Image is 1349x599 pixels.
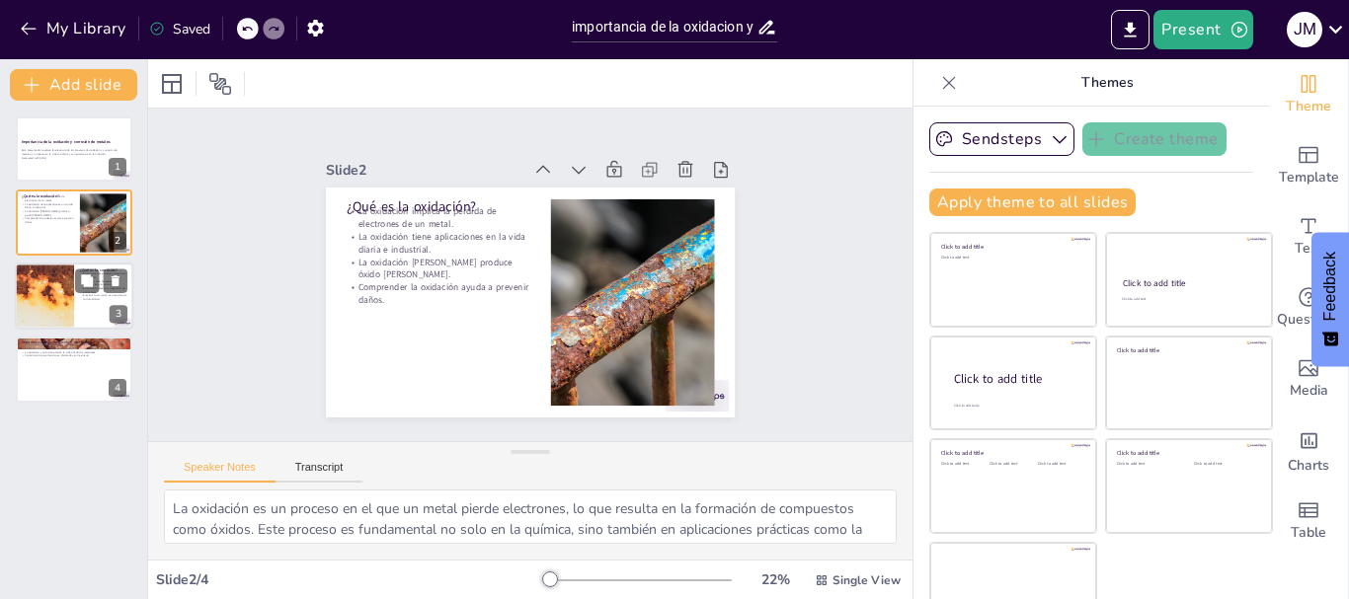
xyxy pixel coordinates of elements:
div: https://cdn.sendsteps.com/images/logo/sendsteps_logo_white.pnghttps://cdn.sendsteps.com/images/lo... [15,262,133,330]
p: Esta presentación explora la relevancia de los procesos de oxidación y corrosión de metales, su i... [22,149,126,156]
div: Click to add text [1122,297,1253,302]
div: Add text boxes [1269,201,1348,272]
div: 3 [110,305,127,323]
p: Generated with [URL] [22,156,126,160]
button: Speaker Notes [164,461,276,483]
p: Factores como humedad y sal contribuyen a la corrosión. [80,279,127,286]
span: Text [1295,238,1322,260]
div: Get real-time input from your audience [1269,272,1348,343]
div: 2 [109,232,126,250]
div: Add charts and graphs [1269,414,1348,486]
div: Click to add text [1117,462,1179,467]
span: Position [208,72,232,96]
p: La oxidación tiene aplicaciones en la vida diaria e industrial. [22,202,74,209]
p: Themes [965,59,1249,107]
div: 4 [109,379,126,397]
p: La corrosión es el deterioro químico de metales. [80,271,127,278]
button: My Library [15,13,134,44]
button: Export to PowerPoint [1111,10,1150,49]
button: Sendsteps [929,122,1074,156]
button: Delete Slide [104,268,127,292]
span: Questions [1277,309,1341,331]
div: Click to add title [941,449,1082,457]
p: La comprensión de la oxidación y corrosión previene daños. [22,343,126,347]
span: Media [1290,380,1328,402]
button: Present [1153,10,1252,49]
div: https://cdn.sendsteps.com/images/logo/sendsteps_logo_white.pnghttps://cdn.sendsteps.com/images/lo... [16,337,132,402]
div: Slide 2 [464,46,609,204]
div: Click to add text [941,256,1082,261]
input: Insert title [572,13,756,41]
p: Conocimiento para decisiones informadas en ingeniería. [22,354,126,358]
p: La oxidación [PERSON_NAME] produce óxido [PERSON_NAME]. [403,125,545,279]
p: La oxidación implica la pérdida de electrones de un metal. [22,194,74,201]
div: Click to add text [941,462,986,467]
div: Click to add text [1038,462,1082,467]
div: Layout [156,68,188,100]
span: Single View [833,572,901,588]
p: La oxidación [PERSON_NAME] produce óxido [PERSON_NAME]. [22,209,74,216]
div: Slide 2 / 4 [156,570,542,589]
p: Comprender la oxidación ayuda a prevenir daños. [383,142,525,296]
button: Create theme [1082,122,1227,156]
div: https://cdn.sendsteps.com/images/logo/sendsteps_logo_white.pnghttps://cdn.sendsteps.com/images/lo... [16,189,132,255]
div: Click to add body [954,404,1078,409]
p: Importancia de la oxidación y corrosión [22,339,126,345]
div: Click to add text [1194,462,1256,467]
span: Template [1279,167,1339,188]
div: Add ready made slides [1269,130,1348,201]
button: Feedback - Show survey [1311,232,1349,366]
div: https://cdn.sendsteps.com/images/logo/sendsteps_logo_white.pnghttps://cdn.sendsteps.com/images/lo... [16,116,132,182]
span: Feedback [1321,252,1339,321]
p: Prevenir la corrosión es esencial para la durabilidad. [80,294,127,301]
div: Saved [149,20,210,38]
button: J M [1287,10,1322,49]
div: J M [1287,12,1322,47]
p: La oxidación tiene aplicaciones en la vida diaria e industrial. [422,109,564,262]
button: Transcript [276,461,363,483]
span: Charts [1288,455,1329,477]
button: Apply theme to all slides [929,188,1136,216]
span: Theme [1286,96,1331,117]
p: ¿Qué es la oxidación? [22,192,74,198]
p: La oxidación implica la pérdida de electrones de un metal. [440,91,583,245]
div: Add a table [1269,486,1348,557]
button: Duplicate Slide [75,268,99,292]
div: Click to add title [941,243,1082,251]
div: Click to add title [954,371,1080,388]
strong: Importancia de la oxidación y corrosión de metales [22,140,110,145]
span: Table [1291,522,1326,544]
div: Click to add title [1117,449,1258,457]
div: 22 % [752,570,799,589]
div: Click to add text [990,462,1034,467]
button: Add slide [10,69,137,101]
p: La oxidación y corrosión afectan la vida útil de los materiales. [22,350,126,354]
textarea: La oxidación es un proceso en el que un metal pierde electrones, lo que resulta en la formación d... [164,489,897,544]
p: La educación sobre estos procesos es vital. [22,347,126,351]
p: Comprender la oxidación ayuda a prevenir daños. [22,216,74,223]
p: La corrosión afecta la integridad de estructuras. [80,286,127,293]
div: Click to add title [1123,277,1254,289]
div: Change the overall theme [1269,59,1348,130]
p: ¿Qué es la corrosión? [80,267,127,273]
div: Click to add title [1117,345,1258,353]
div: 1 [109,158,126,176]
div: Add images, graphics, shapes or video [1269,343,1348,414]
